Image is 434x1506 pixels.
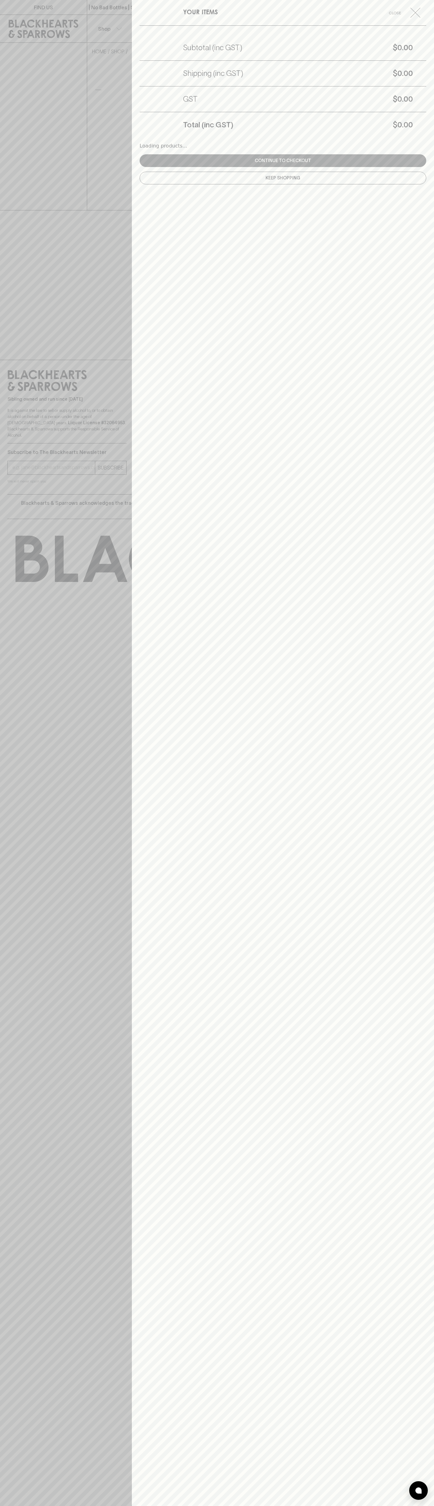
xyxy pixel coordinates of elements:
[183,94,198,104] h5: GST
[140,142,426,150] div: Loading products...
[183,8,218,18] h6: YOUR ITEMS
[140,172,426,184] button: Keep Shopping
[243,68,413,78] h5: $0.00
[382,8,425,18] button: Close
[233,120,413,130] h5: $0.00
[242,43,413,53] h5: $0.00
[183,68,243,78] h5: Shipping (inc GST)
[183,43,242,53] h5: Subtotal (inc GST)
[198,94,413,104] h5: $0.00
[415,1487,422,1494] img: bubble-icon
[382,10,408,16] span: Close
[183,120,233,130] h5: Total (inc GST)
